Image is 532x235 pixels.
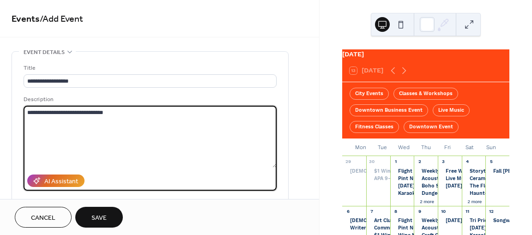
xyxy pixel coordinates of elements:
div: Fri [437,139,459,157]
div: Acoustic Autumn featuring Madi Foster [414,224,438,231]
div: Writer's Group @ Blues Brews [350,224,425,231]
div: Sun [480,139,502,157]
div: [DATE] [342,49,509,60]
div: Flight Wine Night @ The Fiesty Pigeon [398,217,492,224]
div: Live Music [433,104,470,116]
div: Classes & Workshops [393,88,458,100]
div: Ladies Night @ Tennessee Hills Brewstillery [342,217,366,224]
div: $1 Wings & Nuggets @ Wild Wing [374,168,455,175]
span: Cancel [31,213,55,223]
span: Event details [24,48,65,57]
button: 2 more [416,197,438,205]
div: APA 9-Ball Pool League @ Wild Wing [366,175,390,182]
div: Sat [459,139,480,157]
div: Community Resource Fair at [GEOGRAPHIC_DATA] [374,224,497,231]
div: Wed [393,139,415,157]
div: AI Assistant [44,177,78,187]
div: Pint Night @ [GEOGRAPHIC_DATA] [398,175,482,182]
div: 9 [417,208,423,215]
div: Fitness Classes [350,121,399,133]
div: Downtown Business Event [350,104,428,116]
div: [DATE] Night Trivia at [GEOGRAPHIC_DATA] [398,182,503,189]
div: Friday Live Music at Little Magic Bar [438,182,462,189]
div: Wednesday Night Trivia at Little Magic Bar [390,182,414,189]
div: Description [24,95,275,104]
div: Saturday Night Live Music at Little Magic Bar [462,224,486,231]
div: 5 [488,159,495,165]
div: Flight Wine Night @ The Fiesty Pigeon [390,168,414,175]
div: Flight Wine Night @ The Fiesty Pigeon [390,217,414,224]
div: $1 Wings & Nuggets @ Wild Wing [366,168,390,175]
div: Tri Pride Festival [462,217,486,224]
div: Weekly Mah Jongg game time at Philosoher's House [414,168,438,175]
div: [DEMOGRAPHIC_DATA] Night @ [US_STATE][GEOGRAPHIC_DATA] [350,168,508,175]
div: Tue [371,139,393,157]
div: Community Resource Fair at JC Public Library [366,224,390,231]
div: Writer's Group @ Blues Brews [342,224,366,231]
div: 1 [393,159,399,165]
div: 30 [369,159,375,165]
div: City Events [350,88,389,100]
div: Art Club @ Blue's [374,217,417,224]
button: AI Assistant [27,175,85,187]
span: Save [91,213,107,223]
div: Art Club @ Blue's [366,217,390,224]
div: Live Music w/ [PERSON_NAME] [446,175,523,182]
div: Pint Night @ TN Hills Brewstillery [390,224,414,231]
div: Haunted House Luminary Workshop at The Hunter's Hearth [462,190,486,197]
div: APA 9-Ball Pool League @ Wild Wing [374,175,463,182]
div: 29 [345,159,351,165]
button: Cancel [15,207,72,228]
div: The Flea Finder at The Generalist [462,182,486,189]
div: 10 [440,208,447,215]
div: Songwriter Round @ Breaker Barber Co. [485,217,509,224]
div: Tri Pride Festival [470,217,511,224]
div: Acoustic Autumn featuring Thomas Cassell [414,175,438,182]
div: Storytime & Paint at Into the Fire [462,168,486,175]
div: Boho Skull Canvas Class at Into the Fire [414,182,438,189]
div: 7 [369,208,375,215]
div: Thu [415,139,437,157]
div: Flight Wine Night @ The Fiesty Pigeon [398,168,492,175]
div: Title [24,63,275,73]
div: 8 [393,208,399,215]
div: Karaoke at [GEOGRAPHIC_DATA] [398,190,478,197]
div: Dungeons and Dragons at Philosopher's House [414,190,438,197]
div: Live Music w/ Vaden Landers [438,175,462,182]
div: [DEMOGRAPHIC_DATA] Night @ [US_STATE][GEOGRAPHIC_DATA] [350,217,508,224]
div: Free Wooden Pumpkin Painting at Lumber & Craft [438,168,462,175]
div: Acoustic Autumn featuring [PERSON_NAME] [422,224,532,231]
div: Friday Live Music at Little Magic Bar [438,217,462,224]
div: 11 [464,208,471,215]
div: Acoustic Autumn featuring [PERSON_NAME] [422,175,532,182]
div: Pint Night @ TN Hills Brewstillery [390,175,414,182]
a: Events [12,10,40,28]
div: 2 [417,159,423,165]
button: 2 more [464,197,486,205]
div: 12 [488,208,495,215]
div: Fall Mason Jar Door Hanger Class at Into the Fire [485,168,509,175]
div: 4 [464,159,471,165]
div: Ladies Night @ Tennessee Hills Brewstillery [342,168,366,175]
div: 3 [440,159,447,165]
div: Boho Skull Canvas Class at Into the Fire [422,182,520,189]
span: / Add Event [40,10,83,28]
button: Save [75,207,123,228]
div: Downtown Event [404,121,459,133]
div: Pint Night @ [GEOGRAPHIC_DATA] [398,224,482,231]
div: 6 [345,208,351,215]
div: Ceramic Pumpkin Carving at The Hunter's Hearth [462,175,486,182]
div: Mon [350,139,371,157]
div: Weekly Mah Jongg game time at Philosoher's House [414,217,438,224]
div: Karaoke at Little Magic Bar [390,190,414,197]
